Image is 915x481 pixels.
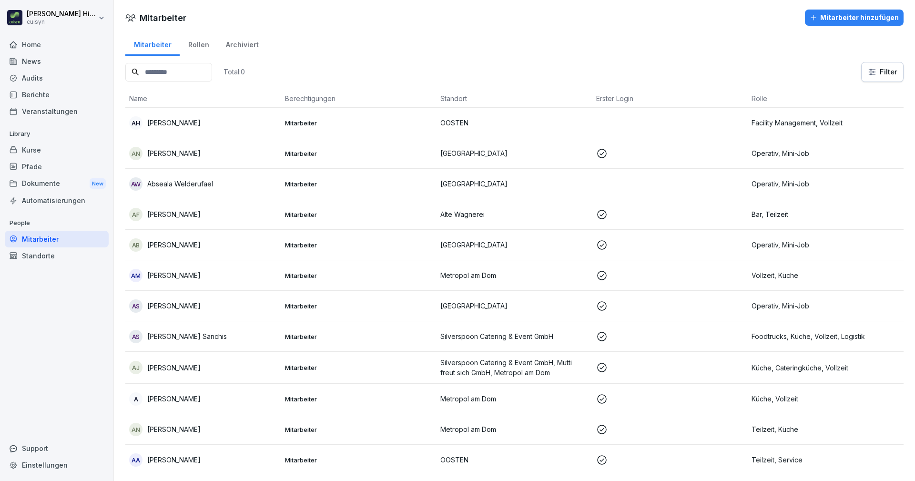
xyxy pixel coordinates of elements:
[129,147,142,160] div: AN
[752,455,900,465] p: Teilzeit, Service
[285,395,433,403] p: Mitarbeiter
[440,270,589,280] p: Metropol am Dom
[5,247,109,264] a: Standorte
[5,158,109,175] a: Pfade
[5,126,109,142] p: Library
[440,179,589,189] p: [GEOGRAPHIC_DATA]
[285,271,433,280] p: Mitarbeiter
[147,209,201,219] p: [PERSON_NAME]
[129,116,142,130] div: AH
[5,175,109,193] div: Dokumente
[440,301,589,311] p: [GEOGRAPHIC_DATA]
[810,12,899,23] div: Mitarbeiter hinzufügen
[5,231,109,247] a: Mitarbeiter
[180,31,217,56] a: Rollen
[5,192,109,209] a: Automatisierungen
[752,363,900,373] p: Küche, Cateringküche, Vollzeit
[285,456,433,464] p: Mitarbeiter
[224,67,245,76] p: Total: 0
[5,142,109,158] a: Kurse
[129,238,142,252] div: AB
[5,103,109,120] a: Veranstaltungen
[440,209,589,219] p: Alte Wagnerei
[5,53,109,70] a: News
[140,11,186,24] h1: Mitarbeiter
[147,301,201,311] p: [PERSON_NAME]
[752,118,900,128] p: Facility Management, Vollzeit
[752,424,900,434] p: Teilzeit, Küche
[129,392,142,406] div: A
[5,440,109,457] div: Support
[147,179,213,189] p: Abseala Welderufael
[5,175,109,193] a: DokumenteNew
[285,332,433,341] p: Mitarbeiter
[285,180,433,188] p: Mitarbeiter
[752,179,900,189] p: Operativ, Mini-Job
[129,361,142,374] div: AJ
[90,178,106,189] div: New
[440,358,589,378] p: Silverspoon Catering & Event GmbH, Mutti freut sich GmbH, Metropol am Dom
[147,455,201,465] p: [PERSON_NAME]
[281,90,437,108] th: Berechtigungen
[440,240,589,250] p: [GEOGRAPHIC_DATA]
[440,424,589,434] p: Metropol am Dom
[147,394,201,404] p: [PERSON_NAME]
[752,331,900,341] p: Foodtrucks, Küche, Vollzeit, Logistik
[440,331,589,341] p: Silverspoon Catering & Event GmbH
[440,148,589,158] p: [GEOGRAPHIC_DATA]
[217,31,267,56] a: Archiviert
[147,118,201,128] p: [PERSON_NAME]
[147,240,201,250] p: [PERSON_NAME]
[752,394,900,404] p: Küche, Vollzeit
[285,241,433,249] p: Mitarbeiter
[147,331,227,341] p: [PERSON_NAME] Sanchis
[5,36,109,53] a: Home
[748,90,904,108] th: Rolle
[5,215,109,231] p: People
[125,31,180,56] a: Mitarbeiter
[129,453,142,467] div: AA
[437,90,592,108] th: Standort
[129,208,142,221] div: AF
[5,70,109,86] a: Audits
[440,118,589,128] p: OOSTEN
[752,301,900,311] p: Operativ, Mini-Job
[285,210,433,219] p: Mitarbeiter
[147,148,201,158] p: [PERSON_NAME]
[129,423,142,436] div: AN
[27,10,96,18] p: [PERSON_NAME] Hillebrand
[285,119,433,127] p: Mitarbeiter
[862,62,903,82] button: Filter
[285,302,433,310] p: Mitarbeiter
[752,148,900,158] p: Operativ, Mini-Job
[752,270,900,280] p: Vollzeit, Küche
[129,269,142,282] div: AM
[129,330,142,343] div: AS
[805,10,904,26] button: Mitarbeiter hinzufügen
[147,270,201,280] p: [PERSON_NAME]
[752,209,900,219] p: Bar, Teilzeit
[285,149,433,158] p: Mitarbeiter
[285,425,433,434] p: Mitarbeiter
[27,19,96,25] p: cuisyn
[125,90,281,108] th: Name
[867,67,897,77] div: Filter
[5,457,109,473] a: Einstellungen
[129,177,142,191] div: AW
[5,86,109,103] a: Berichte
[440,394,589,404] p: Metropol am Dom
